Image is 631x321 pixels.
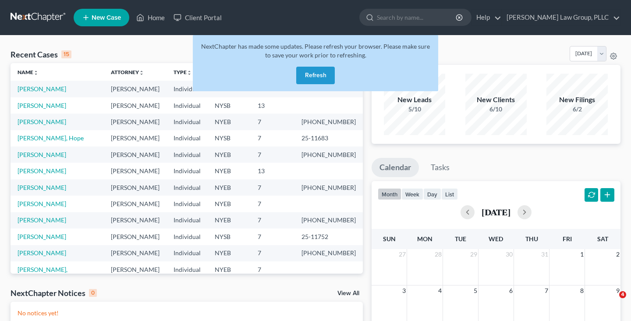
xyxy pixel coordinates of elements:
[377,9,457,25] input: Search by name...
[455,235,466,243] span: Tue
[92,14,121,21] span: New Case
[251,114,294,130] td: 7
[401,285,407,296] span: 3
[18,309,356,317] p: No notices yet!
[251,261,294,286] td: 7
[18,216,66,224] a: [PERSON_NAME]
[167,163,208,179] td: Individual
[104,114,167,130] td: [PERSON_NAME]
[502,10,620,25] a: [PERSON_NAME] Law Group, PLLC
[294,179,363,196] td: [PHONE_NUMBER]
[482,207,510,217] h2: [DATE]
[472,10,501,25] a: Help
[294,146,363,163] td: [PHONE_NUMBER]
[167,212,208,228] td: Individual
[469,249,478,260] span: 29
[104,130,167,146] td: [PERSON_NAME]
[251,146,294,163] td: 7
[11,49,71,60] div: Recent Cases
[296,67,335,84] button: Refresh
[251,163,294,179] td: 13
[251,97,294,114] td: 13
[417,235,432,243] span: Mon
[18,85,66,93] a: [PERSON_NAME]
[104,212,167,228] td: [PERSON_NAME]
[61,50,71,58] div: 15
[615,249,620,260] span: 2
[544,285,549,296] span: 7
[579,285,585,296] span: 8
[563,235,572,243] span: Fri
[18,118,66,125] a: [PERSON_NAME]
[384,95,445,105] div: New Leads
[434,249,443,260] span: 28
[104,245,167,261] td: [PERSON_NAME]
[337,290,359,296] a: View All
[18,151,66,158] a: [PERSON_NAME]
[104,228,167,245] td: [PERSON_NAME]
[208,97,251,114] td: NYSB
[167,179,208,196] td: Individual
[208,228,251,245] td: NYSB
[169,10,226,25] a: Client Portal
[619,291,626,298] span: 4
[423,188,441,200] button: day
[437,285,443,296] span: 4
[208,114,251,130] td: NYEB
[251,212,294,228] td: 7
[18,184,66,191] a: [PERSON_NAME]
[251,130,294,146] td: 7
[251,179,294,196] td: 7
[104,146,167,163] td: [PERSON_NAME]
[208,179,251,196] td: NYEB
[615,285,620,296] span: 9
[525,235,538,243] span: Thu
[174,69,192,75] a: Typeunfold_more
[251,245,294,261] td: 7
[18,249,66,257] a: [PERSON_NAME]
[167,245,208,261] td: Individual
[18,69,39,75] a: Nameunfold_more
[11,288,97,298] div: NextChapter Notices
[18,266,67,282] a: [PERSON_NAME], [PERSON_NAME]
[208,212,251,228] td: NYEB
[208,245,251,261] td: NYEB
[18,102,66,109] a: [PERSON_NAME]
[294,245,363,261] td: [PHONE_NUMBER]
[473,285,478,296] span: 5
[398,249,407,260] span: 27
[208,261,251,286] td: NYEB
[208,146,251,163] td: NYEB
[89,289,97,297] div: 0
[401,188,423,200] button: week
[372,158,419,177] a: Calendar
[18,134,84,142] a: [PERSON_NAME], Hope
[167,196,208,212] td: Individual
[597,235,608,243] span: Sat
[251,196,294,212] td: 7
[294,212,363,228] td: [PHONE_NUMBER]
[167,114,208,130] td: Individual
[167,130,208,146] td: Individual
[104,179,167,196] td: [PERSON_NAME]
[384,105,445,114] div: 5/10
[441,188,458,200] button: list
[167,146,208,163] td: Individual
[208,130,251,146] td: NYSB
[167,261,208,286] td: Individual
[251,228,294,245] td: 7
[104,261,167,286] td: [PERSON_NAME]
[546,105,608,114] div: 6/2
[167,228,208,245] td: Individual
[208,196,251,212] td: NYEB
[18,200,66,207] a: [PERSON_NAME]
[104,81,167,97] td: [PERSON_NAME]
[187,70,192,75] i: unfold_more
[505,249,514,260] span: 30
[33,70,39,75] i: unfold_more
[139,70,144,75] i: unfold_more
[378,188,401,200] button: month
[508,285,514,296] span: 6
[465,105,527,114] div: 6/10
[104,163,167,179] td: [PERSON_NAME]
